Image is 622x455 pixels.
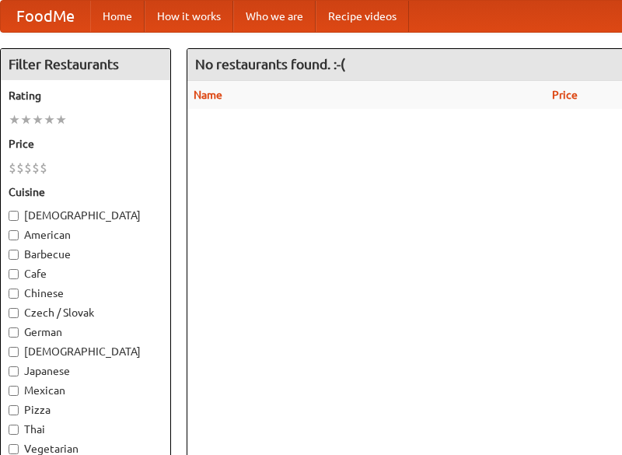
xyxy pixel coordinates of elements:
a: Price [552,89,578,101]
label: Thai [9,422,162,437]
h5: Rating [9,88,162,103]
label: Cafe [9,266,162,282]
input: Vegetarian [9,444,19,454]
li: ★ [44,111,55,128]
input: Cafe [9,269,19,279]
li: $ [24,159,32,177]
li: $ [16,159,24,177]
li: $ [9,159,16,177]
input: Pizza [9,405,19,415]
label: [DEMOGRAPHIC_DATA] [9,208,162,223]
a: Recipe videos [316,1,409,32]
a: FoodMe [1,1,90,32]
label: Mexican [9,383,162,398]
label: Barbecue [9,247,162,262]
ng-pluralize: No restaurants found. :-( [195,57,345,72]
input: Czech / Slovak [9,308,19,318]
a: Name [194,89,222,101]
input: [DEMOGRAPHIC_DATA] [9,347,19,357]
input: German [9,327,19,338]
label: American [9,227,162,243]
li: ★ [55,111,67,128]
a: How it works [145,1,233,32]
input: Chinese [9,289,19,299]
h5: Price [9,136,162,152]
li: $ [32,159,40,177]
li: ★ [20,111,32,128]
li: ★ [32,111,44,128]
a: Home [90,1,145,32]
input: American [9,230,19,240]
input: Thai [9,425,19,435]
input: Barbecue [9,250,19,260]
input: Japanese [9,366,19,376]
label: [DEMOGRAPHIC_DATA] [9,344,162,359]
a: Who we are [233,1,316,32]
label: Pizza [9,402,162,418]
label: Czech / Slovak [9,305,162,320]
h4: Filter Restaurants [1,49,170,80]
input: [DEMOGRAPHIC_DATA] [9,211,19,221]
li: ★ [9,111,20,128]
h5: Cuisine [9,184,162,200]
label: Japanese [9,363,162,379]
label: Chinese [9,285,162,301]
li: $ [40,159,47,177]
input: Mexican [9,386,19,396]
label: German [9,324,162,340]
